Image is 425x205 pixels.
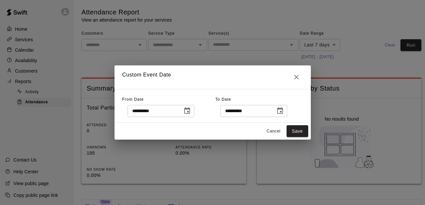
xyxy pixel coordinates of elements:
[274,104,287,117] button: Choose date, selected date is Sep 9, 2025
[290,71,303,84] button: Close
[181,104,194,117] button: Choose date, selected date is Sep 2, 2025
[287,125,308,137] button: Save
[215,97,231,102] span: To Date
[115,65,311,89] h2: Custom Event Date
[122,97,144,102] span: From Date
[263,126,284,136] button: Cancel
